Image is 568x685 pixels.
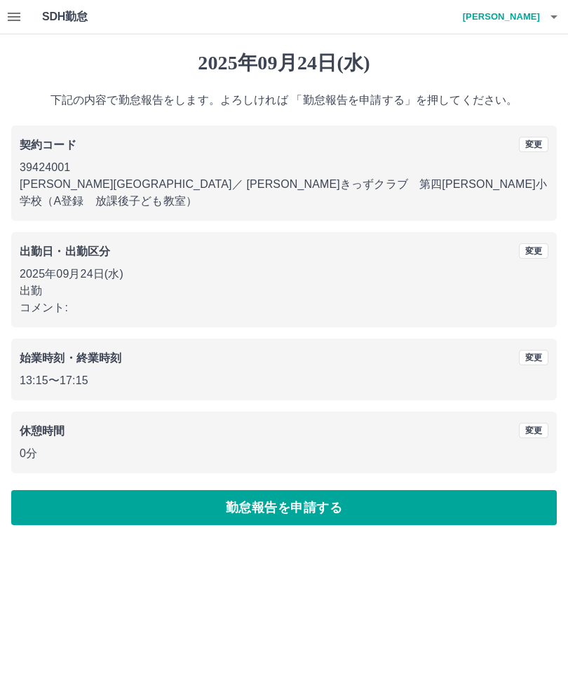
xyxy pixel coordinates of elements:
button: 変更 [519,243,548,259]
button: 勤怠報告を申請する [11,490,557,525]
button: 変更 [519,423,548,438]
p: 0分 [20,445,548,462]
p: 下記の内容で勤怠報告をします。よろしければ 「勤怠報告を申請する」を押してください。 [11,92,557,109]
b: 契約コード [20,139,76,151]
p: 13:15 〜 17:15 [20,372,548,389]
h1: 2025年09月24日(水) [11,51,557,75]
p: [PERSON_NAME][GEOGRAPHIC_DATA] ／ [PERSON_NAME]きっずクラブ 第四[PERSON_NAME]小学校（A登録 放課後子ども教室） [20,176,548,210]
button: 変更 [519,350,548,365]
b: 始業時刻・終業時刻 [20,352,121,364]
b: 休憩時間 [20,425,65,437]
p: 39424001 [20,159,548,176]
p: 2025年09月24日(水) [20,266,548,283]
b: 出勤日・出勤区分 [20,245,110,257]
button: 変更 [519,137,548,152]
p: コメント: [20,299,548,316]
p: 出勤 [20,283,548,299]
